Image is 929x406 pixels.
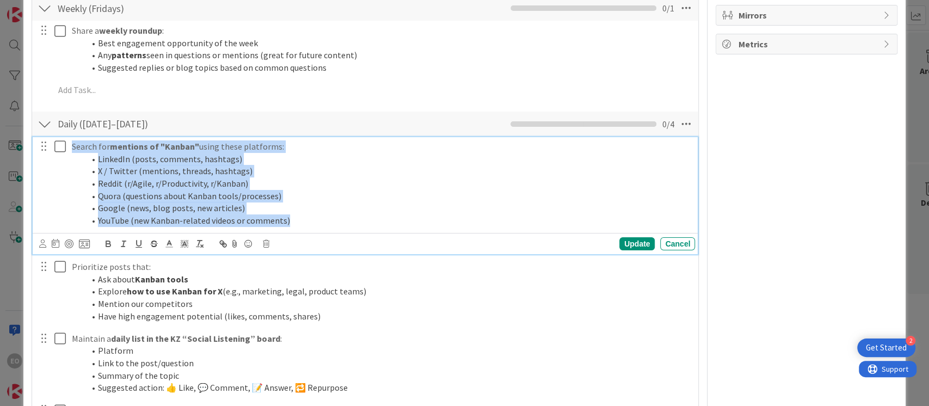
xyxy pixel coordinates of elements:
strong: daily list in the KZ “Social Listening” board [111,333,280,344]
li: Google (news, blog posts, new articles) [85,202,691,214]
li: Ask about [85,273,691,286]
li: Have high engagement potential (likes, comments, shares) [85,310,691,323]
div: Get Started [866,342,907,353]
li: Suggested replies or blog topics based on common questions [85,61,691,74]
strong: mentions of "Kanban" [110,141,199,152]
div: Update [619,237,655,250]
strong: Kanban tools [135,274,188,285]
p: Search for using these platforms: [72,140,691,153]
span: 0 / 4 [662,118,674,131]
li: Best engagement opportunity of the week [85,37,691,50]
li: LinkedIn (posts, comments, hashtags) [85,153,691,165]
p: Share a : [72,24,691,37]
li: YouTube (new Kanban-related videos or comments) [85,214,691,227]
p: Maintain a : [72,333,691,345]
span: Mirrors [738,9,877,22]
span: Metrics [738,38,877,51]
li: Link to the post/question [85,357,691,370]
div: 2 [906,336,915,346]
li: Mention our competitors [85,298,691,310]
strong: patterns [112,50,146,60]
span: Support [23,2,50,15]
li: Suggested action: 👍 Like, 💬 Comment, 📝 Answer, 🔁 Repurpose [85,382,691,394]
li: X / Twitter (mentions, threads, hashtags) [85,165,691,177]
div: Open Get Started checklist, remaining modules: 2 [857,339,915,357]
strong: weekly roundup [99,25,162,36]
li: Summary of the topic [85,370,691,382]
span: 0 / 1 [662,2,674,15]
li: Any seen in questions or mentions (great for future content) [85,49,691,61]
li: Platform [85,345,691,357]
li: Explore (e.g., marketing, legal, product teams) [85,285,691,298]
p: Prioritize posts that: [72,261,691,273]
strong: how to use Kanban for X [127,286,223,297]
li: Reddit (r/Agile, r/Productivity, r/Kanban) [85,177,691,190]
div: Cancel [660,237,695,250]
li: Quora (questions about Kanban tools/processes) [85,190,691,202]
input: Add Checklist... [54,114,299,134]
